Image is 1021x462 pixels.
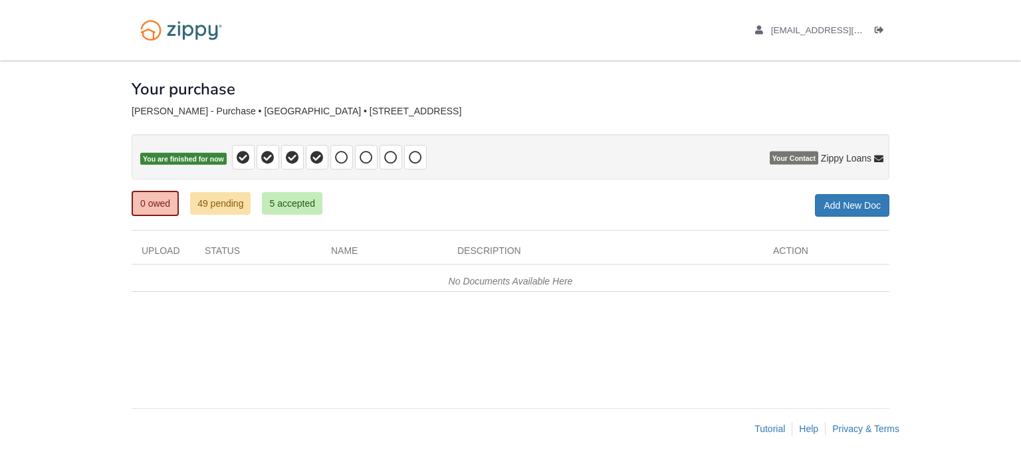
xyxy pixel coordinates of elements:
a: 0 owed [132,191,179,216]
a: Add New Doc [815,194,889,217]
div: [PERSON_NAME] - Purchase • [GEOGRAPHIC_DATA] • [STREET_ADDRESS] [132,106,889,117]
div: Upload [132,244,195,264]
a: 5 accepted [262,192,322,215]
a: Privacy & Terms [832,423,899,434]
span: ang85@me.com [771,25,923,35]
div: Name [321,244,447,264]
span: Zippy Loans [821,152,871,165]
a: Help [799,423,818,434]
div: Action [763,244,889,264]
img: Logo [132,13,231,47]
a: 49 pending [190,192,251,215]
a: edit profile [755,25,923,39]
a: Tutorial [754,423,785,434]
div: Status [195,244,321,264]
span: You are finished for now [140,153,227,166]
span: Your Contact [770,152,818,165]
em: No Documents Available Here [449,276,573,287]
div: Description [447,244,763,264]
h1: Your purchase [132,80,235,98]
a: Log out [875,25,889,39]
